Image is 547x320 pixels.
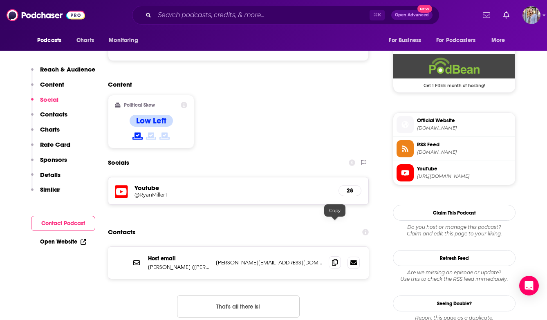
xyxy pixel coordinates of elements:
[417,117,512,124] span: Official Website
[391,10,433,20] button: Open AdvancedNew
[108,81,362,88] h2: Content
[393,54,515,87] a: Podbean Deal: Get 1 FREE month of hosting!
[345,187,354,194] h5: 28
[71,33,99,48] a: Charts
[136,116,166,126] h4: Low Left
[417,125,512,131] span: jesuspeoplepodcast.podbean.com
[431,33,487,48] button: open menu
[109,35,138,46] span: Monitoring
[148,255,209,262] p: Host email
[522,6,540,24] button: Show profile menu
[393,224,516,230] span: Do you host or manage this podcast?
[40,81,64,88] p: Content
[417,173,512,179] span: https://www.youtube.com/@RyanMiller1
[40,125,60,133] p: Charts
[135,184,332,192] h5: Youtube
[76,35,94,46] span: Charts
[31,33,72,48] button: open menu
[216,259,322,266] p: [PERSON_NAME][EMAIL_ADDRESS][DOMAIN_NAME]
[177,295,300,318] button: Nothing here.
[31,141,70,156] button: Rate Card
[40,186,60,193] p: Similar
[417,165,512,172] span: YouTube
[324,204,345,217] div: Copy
[124,102,155,108] h2: Political Skew
[135,192,332,198] a: @RyanMiller1
[40,171,61,179] p: Details
[417,141,512,148] span: RSS Feed
[417,5,432,13] span: New
[31,96,58,111] button: Social
[393,205,516,221] button: Claim This Podcast
[397,140,512,157] a: RSS Feed[DOMAIN_NAME]
[31,65,95,81] button: Reach & Audience
[37,35,61,46] span: Podcasts
[31,216,95,231] button: Contact Podcast
[31,186,60,201] button: Similar
[132,6,439,25] div: Search podcasts, credits, & more...
[389,35,421,46] span: For Business
[436,35,475,46] span: For Podcasters
[103,33,148,48] button: open menu
[522,6,540,24] span: Logged in as JFMuntsinger
[31,125,60,141] button: Charts
[395,13,429,17] span: Open Advanced
[108,155,129,170] h2: Socials
[40,65,95,73] p: Reach & Audience
[500,8,513,22] a: Show notifications dropdown
[393,224,516,237] div: Claim and edit this page to your liking.
[40,238,86,245] a: Open Website
[491,35,505,46] span: More
[40,156,67,163] p: Sponsors
[40,96,58,103] p: Social
[397,116,512,133] a: Official Website[DOMAIN_NAME]
[397,164,512,181] a: YouTube[URL][DOMAIN_NAME]
[40,141,70,148] p: Rate Card
[31,156,67,171] button: Sponsors
[393,250,516,266] button: Refresh Feed
[108,224,135,240] h2: Contacts
[7,7,85,23] img: Podchaser - Follow, Share and Rate Podcasts
[480,8,493,22] a: Show notifications dropdown
[370,10,385,20] span: ⌘ K
[393,54,515,78] img: Podbean Deal: Get 1 FREE month of hosting!
[40,110,67,118] p: Contacts
[393,295,516,311] a: Seeing Double?
[522,6,540,24] img: User Profile
[148,264,209,271] p: [PERSON_NAME] ([PERSON_NAME] People Podcast)
[31,110,67,125] button: Contacts
[31,81,64,96] button: Content
[393,78,515,88] span: Get 1 FREE month of hosting!
[31,171,61,186] button: Details
[486,33,516,48] button: open menu
[519,276,539,295] div: Open Intercom Messenger
[135,192,265,198] h5: @RyanMiller1
[417,149,512,155] span: feed.podbean.com
[383,33,431,48] button: open menu
[155,9,370,22] input: Search podcasts, credits, & more...
[393,269,516,282] div: Are we missing an episode or update? Use this to check the RSS feed immediately.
